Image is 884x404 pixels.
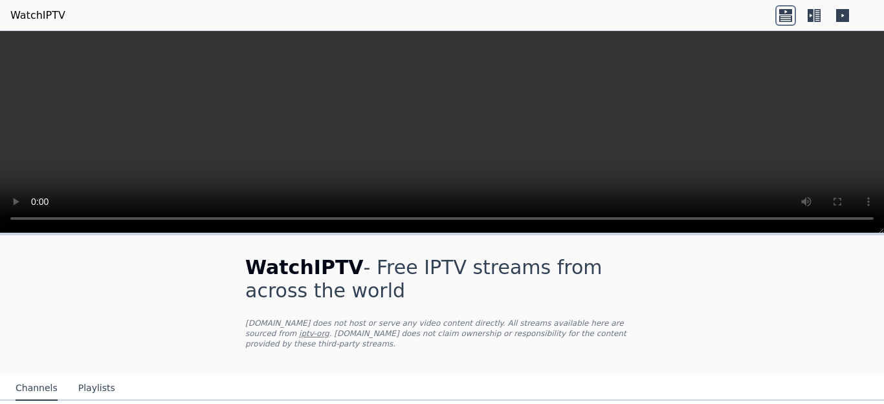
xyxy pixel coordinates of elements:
span: WatchIPTV [245,256,364,279]
button: Channels [16,376,58,401]
h1: - Free IPTV streams from across the world [245,256,639,303]
a: iptv-org [299,329,329,338]
button: Playlists [78,376,115,401]
a: WatchIPTV [10,8,65,23]
p: [DOMAIN_NAME] does not host or serve any video content directly. All streams available here are s... [245,318,639,349]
